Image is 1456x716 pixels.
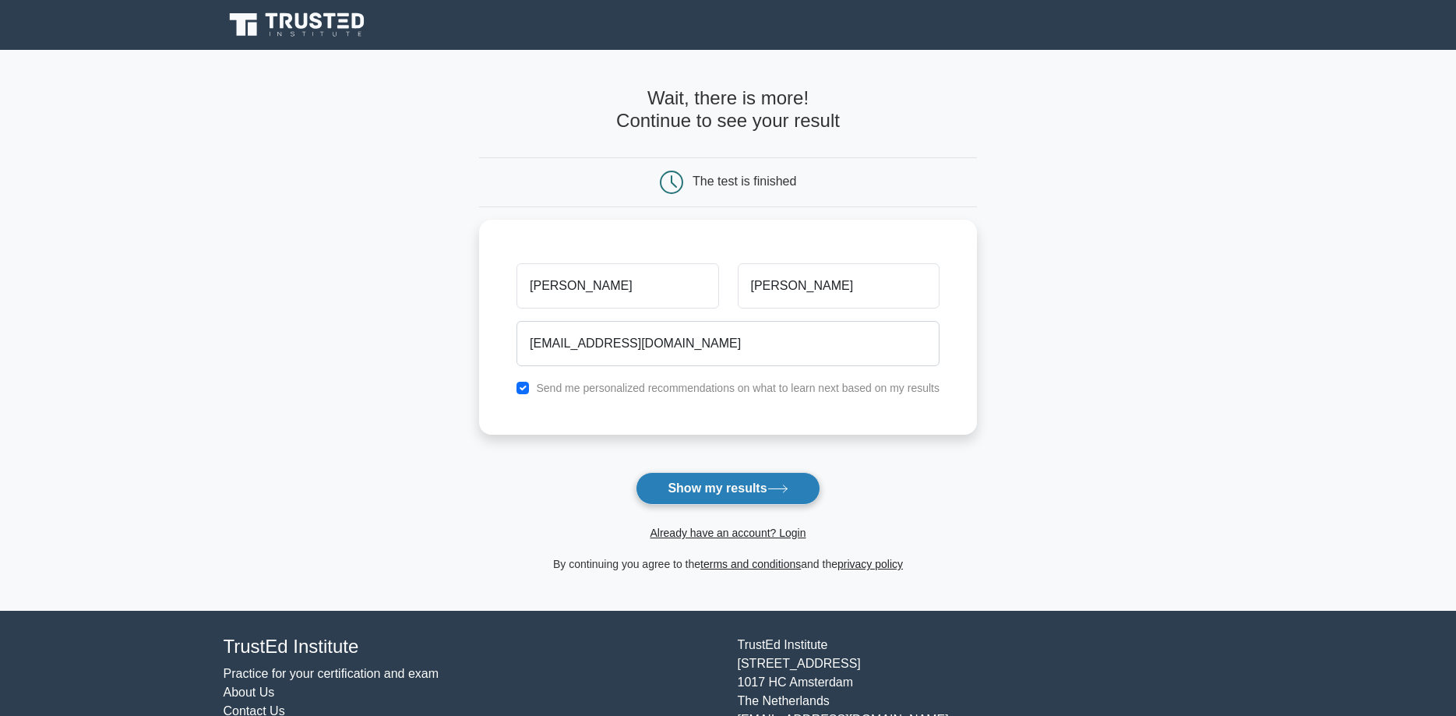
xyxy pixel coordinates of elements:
[479,87,977,132] h4: Wait, there is more! Continue to see your result
[224,686,275,699] a: About Us
[693,175,796,188] div: The test is finished
[516,321,940,366] input: Email
[738,263,940,309] input: Last name
[536,382,940,394] label: Send me personalized recommendations on what to learn next based on my results
[700,558,801,570] a: terms and conditions
[837,558,903,570] a: privacy policy
[636,472,820,505] button: Show my results
[224,636,719,658] h4: TrustEd Institute
[470,555,986,573] div: By continuing you agree to the and the
[650,527,806,539] a: Already have an account? Login
[224,667,439,680] a: Practice for your certification and exam
[516,263,718,309] input: First name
